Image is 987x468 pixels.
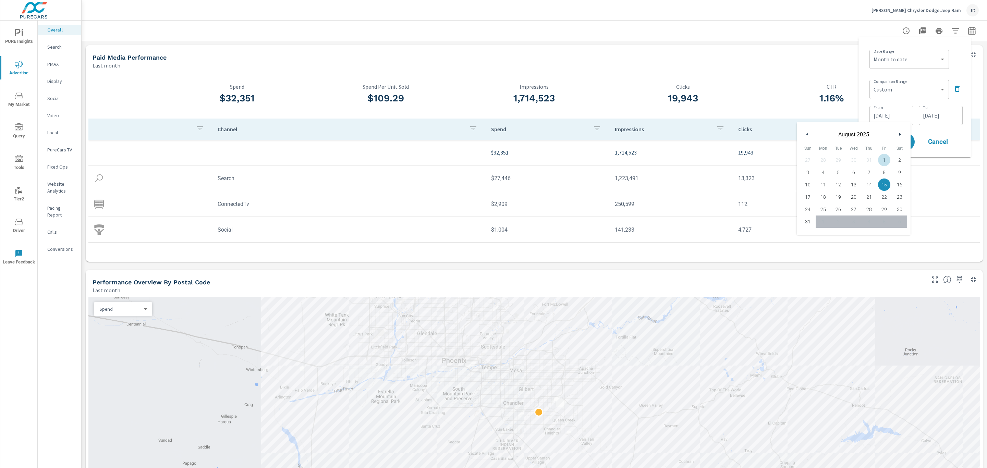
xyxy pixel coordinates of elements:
span: 25 [820,203,826,215]
span: 6 [852,166,855,178]
h5: Performance Overview By Postal Code [93,279,210,286]
span: Cancel [924,139,952,145]
h3: $32,351 [163,93,312,104]
span: 11 [820,178,826,191]
div: Video [38,110,81,121]
div: JD [966,4,979,16]
td: Display [212,247,486,264]
span: 28 [866,203,872,215]
button: 19 [831,191,846,203]
td: 1,781 [733,247,856,264]
p: Spend [99,306,141,312]
td: 112 [733,195,856,213]
button: 17 [800,191,816,203]
h3: 1.16% [757,93,906,104]
span: 15 [881,178,887,191]
span: 23 [897,191,902,203]
button: Cancel [917,133,959,150]
button: 14 [861,178,877,191]
span: 10 [805,178,811,191]
button: 1 [877,154,892,166]
p: Social [47,95,76,102]
span: 27 [851,203,856,215]
button: 22 [877,191,892,203]
button: Print Report [932,24,946,38]
button: 10 [800,178,816,191]
p: Spend [491,126,587,133]
span: Tue [831,143,846,154]
div: Fixed Ops [38,162,81,172]
td: 1.8% [856,247,980,264]
span: 8 [883,166,886,178]
td: 1.09% [856,170,980,187]
span: 2 [898,154,901,166]
button: 4 [816,166,831,178]
div: Website Analytics [38,179,81,196]
td: 4,727 [733,221,856,238]
div: Local [38,127,81,138]
span: 13 [851,178,856,191]
span: Advertise [2,60,35,77]
span: Understand performance data by postal code. Individual postal codes can be selected and expanded ... [943,275,951,284]
span: 3 [806,166,809,178]
span: 24 [805,203,811,215]
span: 19 [836,191,841,203]
button: Apply Filters [949,24,962,38]
p: Local [47,129,76,136]
td: 1,223,491 [609,170,733,187]
p: 1,714,523 [615,148,728,157]
td: 3.35% [856,221,980,238]
span: 31 [805,215,811,228]
td: $27,446 [486,170,609,187]
span: My Market [2,92,35,109]
div: PMAX [38,59,81,69]
button: 6 [846,166,862,178]
td: 99,200 [609,247,733,264]
p: Clicks [609,84,757,90]
td: $992 [486,247,609,264]
button: 9 [892,166,907,178]
td: Social [212,221,486,238]
div: Overall [38,25,81,35]
button: "Export Report to PDF" [916,24,929,38]
span: August 2025 [813,131,895,138]
span: Driver [2,218,35,235]
td: 13,323 [733,170,856,187]
p: Conversions [47,246,76,253]
p: PureCars TV [47,146,76,153]
button: 15 [877,178,892,191]
h5: Paid Media Performance [93,54,167,61]
td: 250,599 [609,195,733,213]
img: icon-connectedtv.svg [94,199,104,209]
span: Save this to your personalized report [954,274,965,285]
p: Search [47,44,76,50]
span: Leave Feedback [2,249,35,266]
span: 29 [881,203,887,215]
button: 12 [831,178,846,191]
p: Clicks [738,126,834,133]
span: 12 [836,178,841,191]
td: $1,004 [486,221,609,238]
p: Video [47,112,76,119]
span: Tier2 [2,186,35,203]
p: Channel [218,126,464,133]
p: $32,351 [491,148,604,157]
button: 24 [800,203,816,215]
td: 0.04% [856,195,980,213]
p: Overall [47,26,76,33]
button: Make Fullscreen [929,274,940,285]
button: Minimize Widget [968,49,979,60]
td: 141,233 [609,221,733,238]
span: 30 [897,203,902,215]
div: Display [38,76,81,86]
button: 7 [861,166,877,178]
div: Social [38,93,81,103]
h3: 1,714,523 [460,93,609,104]
p: Website Analytics [47,181,76,194]
p: Fixed Ops [47,163,76,170]
span: 22 [881,191,887,203]
div: Spend [94,306,147,312]
span: 7 [868,166,870,178]
button: 25 [816,203,831,215]
span: 9 [898,166,901,178]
